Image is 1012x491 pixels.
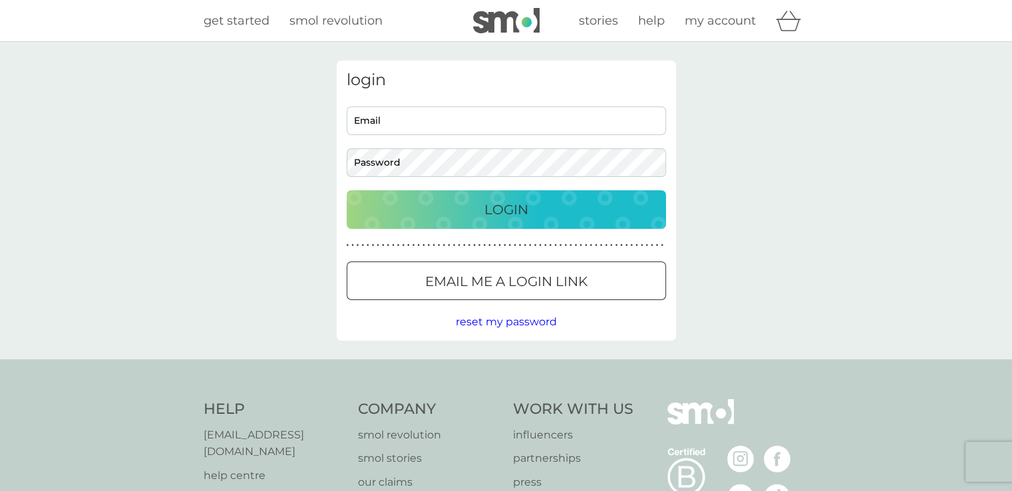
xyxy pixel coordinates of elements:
a: help centre [204,467,345,484]
img: visit the smol Instagram page [727,446,754,472]
a: partnerships [513,450,633,467]
p: ● [407,242,410,249]
h4: Company [358,399,500,420]
span: smol revolution [289,13,383,28]
p: ● [560,242,562,249]
p: ● [631,242,633,249]
p: ● [442,242,445,249]
h4: Work With Us [513,399,633,420]
a: stories [579,11,618,31]
p: ● [413,242,415,249]
span: stories [579,13,618,28]
p: ● [590,242,593,249]
img: smol [667,399,734,444]
p: ● [529,242,532,249]
button: Login [347,190,666,229]
p: ● [620,242,623,249]
p: ● [504,242,506,249]
p: ● [575,242,578,249]
p: ● [564,242,567,249]
p: ● [585,242,588,249]
p: ● [357,242,359,249]
p: ● [509,242,512,249]
a: press [513,474,633,491]
p: ● [580,242,582,249]
a: get started [204,11,269,31]
p: ● [656,242,659,249]
button: reset my password [456,313,557,331]
p: ● [635,242,638,249]
p: ● [372,242,375,249]
a: smol revolution [289,11,383,31]
p: ● [448,242,450,249]
p: ● [498,242,501,249]
img: visit the smol Facebook page [764,446,790,472]
div: basket [776,7,809,34]
button: Email me a login link [347,261,666,300]
p: ● [478,242,481,249]
p: ● [483,242,486,249]
p: ● [605,242,607,249]
a: smol revolution [358,426,500,444]
h4: Help [204,399,345,420]
p: ● [544,242,547,249]
p: ● [377,242,379,249]
a: help [638,11,665,31]
p: ● [361,242,364,249]
a: my account [685,11,756,31]
p: ● [519,242,522,249]
p: ● [402,242,405,249]
a: our claims [358,474,500,491]
p: ● [438,242,440,249]
p: ● [524,242,526,249]
p: ● [641,242,643,249]
p: ● [397,242,400,249]
p: ● [595,242,597,249]
p: ● [494,242,496,249]
p: ● [570,242,572,249]
p: ● [382,242,385,249]
p: ● [534,242,537,249]
p: ● [347,242,349,249]
p: ● [661,242,663,249]
span: help [638,13,665,28]
p: ● [651,242,653,249]
span: get started [204,13,269,28]
p: ● [432,242,435,249]
p: Login [484,199,528,220]
p: ● [615,242,618,249]
p: ● [514,242,516,249]
p: ● [458,242,460,249]
p: ● [539,242,542,249]
p: Email me a login link [425,271,588,292]
p: ● [610,242,613,249]
p: ● [387,242,390,249]
p: ● [600,242,603,249]
span: reset my password [456,315,557,328]
p: ● [550,242,552,249]
img: smol [473,8,540,33]
p: ● [488,242,491,249]
p: ● [392,242,395,249]
p: ● [367,242,369,249]
p: ● [422,242,425,249]
p: ● [473,242,476,249]
p: ● [463,242,466,249]
a: [EMAIL_ADDRESS][DOMAIN_NAME] [204,426,345,460]
p: ● [625,242,628,249]
p: ● [554,242,557,249]
p: ● [453,242,456,249]
a: influencers [513,426,633,444]
p: ● [417,242,420,249]
p: smol stories [358,450,500,467]
p: ● [468,242,471,249]
p: ● [428,242,430,249]
span: my account [685,13,756,28]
